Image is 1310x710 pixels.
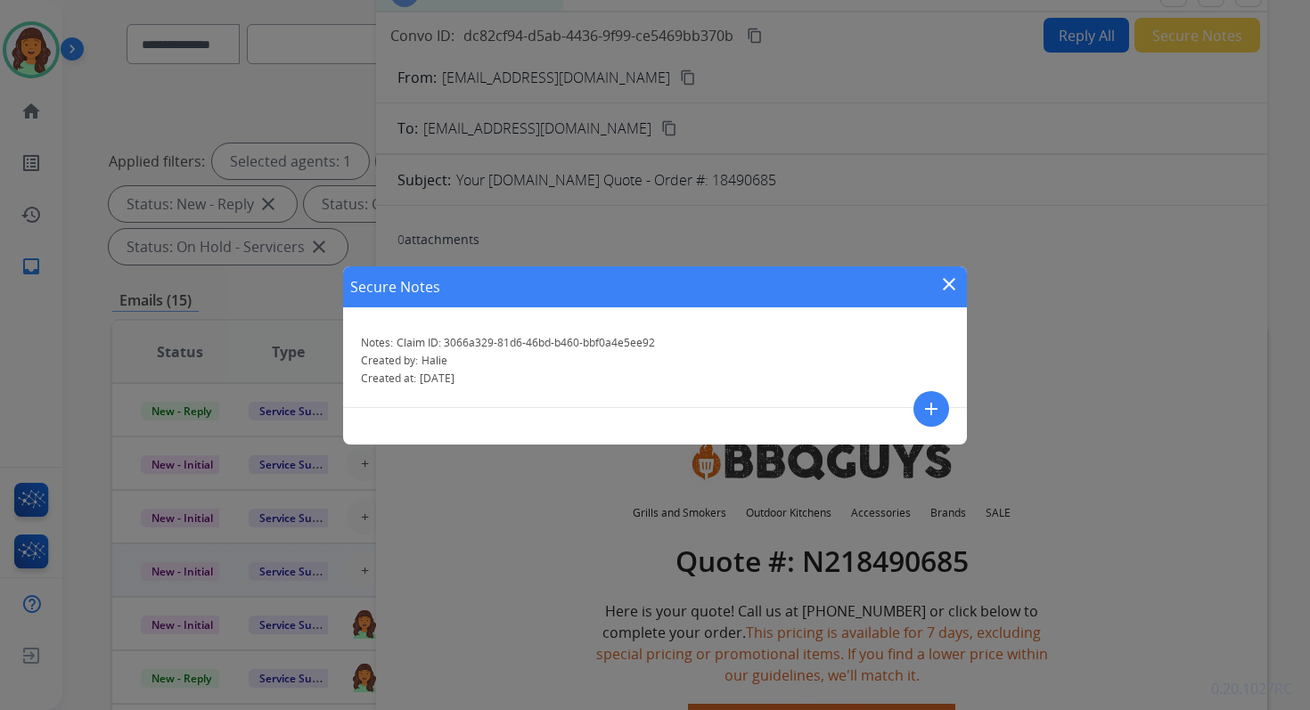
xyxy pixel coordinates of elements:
[350,276,440,298] h1: Secure Notes
[938,273,960,295] mat-icon: close
[420,371,454,386] span: [DATE]
[361,335,393,350] span: Notes:
[361,371,416,386] span: Created at:
[361,353,418,368] span: Created by:
[1211,678,1292,699] p: 0.20.1027RC
[422,353,447,368] span: Halie
[397,335,655,350] span: Claim ID: 3066a329-81d6-46bd-b460-bbf0a4e5ee92
[921,398,942,420] mat-icon: add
